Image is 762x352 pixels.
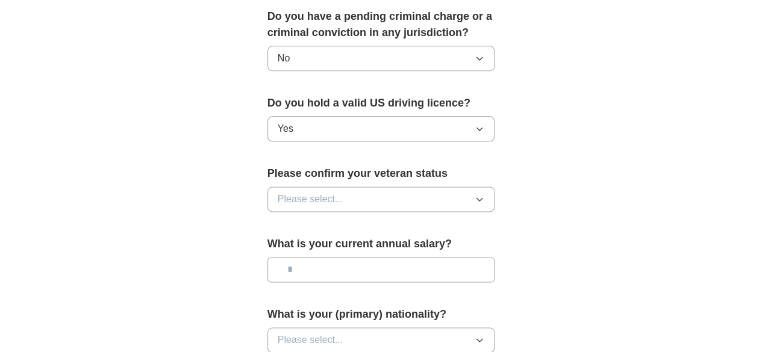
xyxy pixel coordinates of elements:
span: Yes [278,122,293,136]
label: What is your current annual salary? [267,236,495,252]
label: Please confirm your veteran status [267,165,495,182]
button: Please select... [267,187,495,212]
span: No [278,51,290,66]
span: Please select... [278,192,343,206]
button: Yes [267,116,495,141]
label: What is your (primary) nationality? [267,306,495,323]
label: Do you have a pending criminal charge or a criminal conviction in any jurisdiction? [267,8,495,41]
label: Do you hold a valid US driving licence? [267,95,495,111]
button: No [267,46,495,71]
span: Please select... [278,333,343,347]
